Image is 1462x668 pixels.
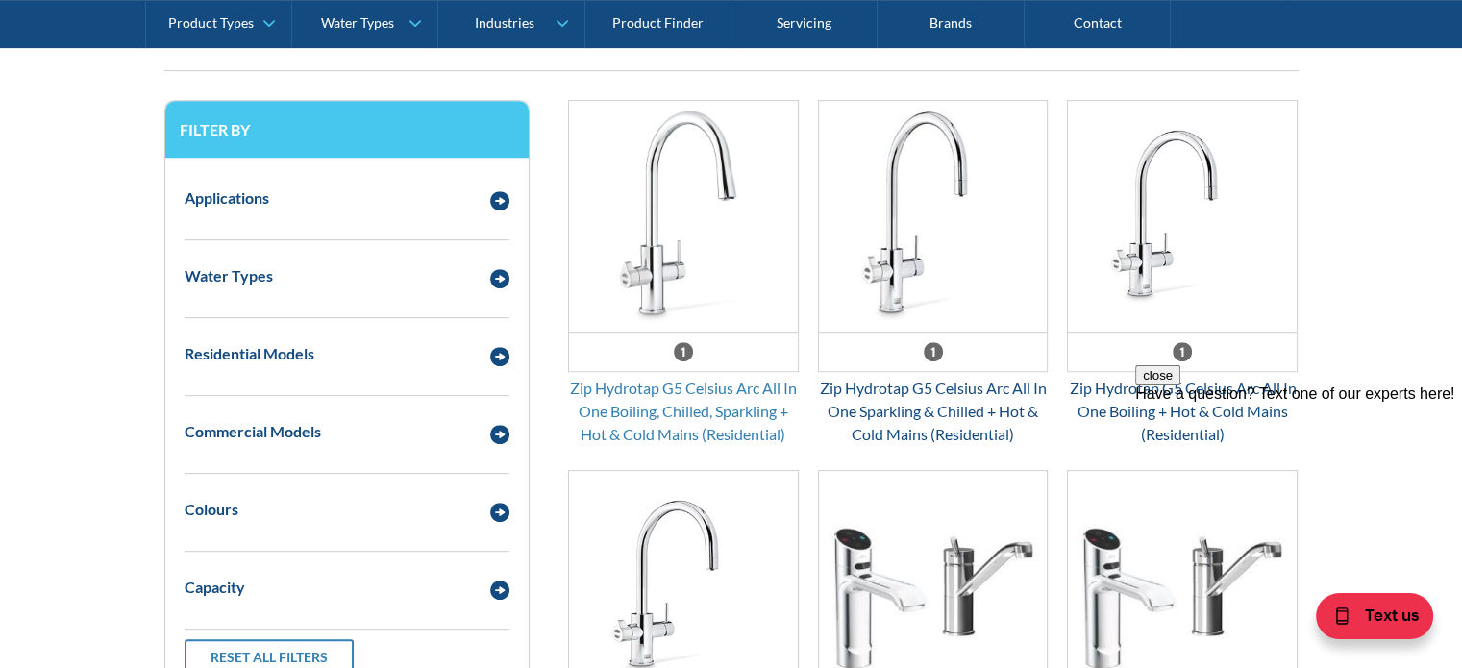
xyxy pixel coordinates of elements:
[1067,100,1298,446] a: Zip Hydrotap G5 Celsius Arc All In One Boiling + Hot & Cold Mains (Residential) Zip Hydrotap G5 C...
[1068,101,1297,332] img: Zip Hydrotap G5 Celsius Arc All In One Boiling + Hot & Cold Mains (Residential)
[568,377,799,446] div: Zip Hydrotap G5 Celsius Arc All In One Boiling, Chilled, Sparkling + Hot & Cold Mains (Residential)
[569,101,798,332] img: Zip Hydrotap G5 Celsius Arc All In One Boiling, Chilled, Sparkling + Hot & Cold Mains (Residential)
[185,342,314,365] div: Residential Models
[180,120,514,138] h3: Filter by
[321,15,394,32] div: Water Types
[1270,572,1462,668] iframe: podium webchat widget bubble
[474,15,533,32] div: Industries
[1067,377,1298,446] div: Zip Hydrotap G5 Celsius Arc All In One Boiling + Hot & Cold Mains (Residential)
[1135,365,1462,596] iframe: podium webchat widget prompt
[185,264,273,287] div: Water Types
[568,100,799,446] a: Zip Hydrotap G5 Celsius Arc All In One Boiling, Chilled, Sparkling + Hot & Cold Mains (Residentia...
[819,101,1048,332] img: Zip Hydrotap G5 Celsius Arc All In One Sparkling & Chilled + Hot & Cold Mains (Residential)
[185,420,321,443] div: Commercial Models
[818,377,1049,446] div: Zip Hydrotap G5 Celsius Arc All In One Sparkling & Chilled + Hot & Cold Mains (Residential)
[185,576,245,599] div: Capacity
[185,186,269,210] div: Applications
[168,15,254,32] div: Product Types
[818,100,1049,446] a: Zip Hydrotap G5 Celsius Arc All In One Sparkling & Chilled + Hot & Cold Mains (Residential)Zip Hy...
[185,498,238,521] div: Colours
